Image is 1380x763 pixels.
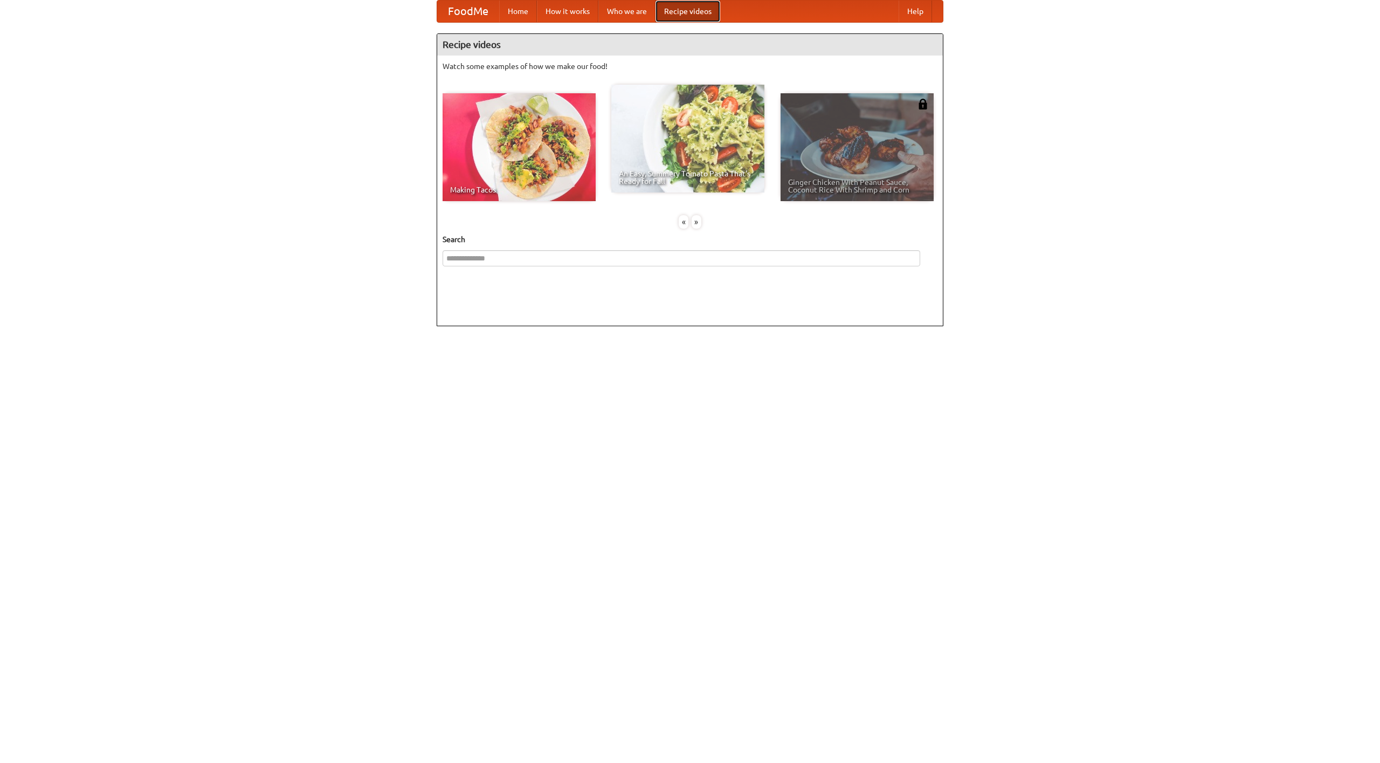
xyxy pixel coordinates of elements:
a: How it works [537,1,598,22]
span: An Easy, Summery Tomato Pasta That's Ready for Fall [619,170,757,185]
img: 483408.png [917,99,928,109]
a: Home [499,1,537,22]
a: Who we are [598,1,655,22]
span: Making Tacos [450,186,588,194]
div: « [679,215,688,229]
a: An Easy, Summery Tomato Pasta That's Ready for Fall [611,85,764,193]
a: Recipe videos [655,1,720,22]
div: » [692,215,701,229]
a: Making Tacos [443,93,596,201]
h4: Recipe videos [437,34,943,56]
h5: Search [443,234,937,245]
a: FoodMe [437,1,499,22]
p: Watch some examples of how we make our food! [443,61,937,72]
a: Help [899,1,932,22]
